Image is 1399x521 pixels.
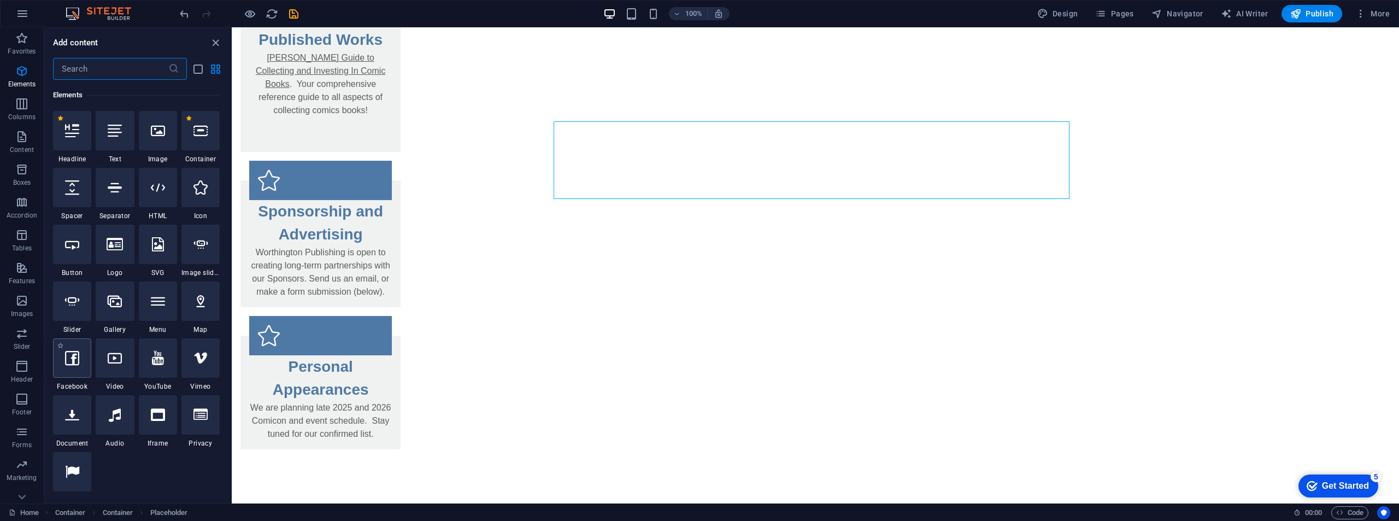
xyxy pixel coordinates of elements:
span: Click to select. Double-click to edit [55,506,86,519]
p: Images [11,309,33,318]
button: grid-view [209,62,222,75]
p: Accordion [7,211,37,220]
span: HTML [139,212,177,220]
span: Headline [53,155,91,163]
a: Click to cancel selection. Double-click to open Pages [9,506,39,519]
h6: Add content [53,36,98,49]
span: Click to select. Double-click to edit [150,506,188,519]
button: Navigator [1147,5,1208,22]
div: 5 [81,2,92,13]
span: Click to select. Double-click to edit [103,506,133,519]
span: Audio [96,439,134,448]
button: Publish [1282,5,1342,22]
button: Pages [1091,5,1138,22]
h6: Elements [53,89,220,102]
span: More [1355,8,1390,19]
div: Gallery [96,282,134,334]
p: Boxes [13,178,31,187]
div: Image [139,111,177,163]
i: On resize automatically adjust zoom level to fit chosen device. [714,9,724,19]
div: Container [181,111,220,163]
span: Button [53,268,91,277]
div: Slider [53,282,91,334]
div: Privacy [181,395,220,448]
span: Remove from favorites [186,115,192,121]
img: Editor Logo [63,7,145,20]
p: Slider [14,342,31,351]
p: Header [11,375,33,384]
span: YouTube [139,382,177,391]
div: Spacer [53,168,91,220]
span: Image [139,155,177,163]
span: SVG [139,268,177,277]
span: Icon [181,212,220,220]
div: Iframe [139,395,177,448]
span: Code [1336,506,1363,519]
p: Favorites [8,47,36,56]
i: Undo: Add element (Ctrl+Z) [178,8,191,20]
p: Content [10,145,34,154]
span: Spacer [53,212,91,220]
span: Privacy [181,439,220,448]
span: Add to favorites [57,343,63,349]
div: Text [96,111,134,163]
div: Design (Ctrl+Alt+Y) [1033,5,1083,22]
button: close panel [209,36,222,49]
span: : [1313,508,1314,517]
div: Video [96,338,134,391]
p: Features [9,277,35,285]
div: HTML [139,168,177,220]
button: AI Writer [1216,5,1273,22]
span: Design [1037,8,1078,19]
div: Menu [139,282,177,334]
span: Navigator [1151,8,1203,19]
div: Facebook [53,338,91,391]
span: Menu [139,325,177,334]
span: AI Writer [1221,8,1268,19]
span: Text [96,155,134,163]
span: Map [181,325,220,334]
h6: Session time [1294,506,1322,519]
p: Tables [12,244,32,253]
div: SVG [139,225,177,277]
span: Document [53,439,91,448]
div: Separator [96,168,134,220]
span: Slider [53,325,91,334]
button: Design [1033,5,1083,22]
button: save [287,7,300,20]
div: Get Started [32,12,79,22]
button: 100% [669,7,708,20]
span: Facebook [53,382,91,391]
input: Search [53,58,168,80]
span: Iframe [139,439,177,448]
span: Video [96,382,134,391]
span: Gallery [96,325,134,334]
div: Get Started 5 items remaining, 0% complete [9,5,89,28]
button: list-view [191,62,204,75]
span: Separator [96,212,134,220]
div: Document [53,395,91,448]
i: Reload page [266,8,278,20]
button: Usercentrics [1377,506,1390,519]
div: Logo [96,225,134,277]
span: Publish [1290,8,1333,19]
button: undo [178,7,191,20]
div: YouTube [139,338,177,391]
div: Image slider [181,225,220,277]
button: More [1351,5,1394,22]
button: reload [265,7,278,20]
h6: 100% [685,7,703,20]
span: Vimeo [181,382,220,391]
span: Image slider [181,268,220,277]
p: Footer [12,408,32,417]
div: Audio [96,395,134,448]
div: Vimeo [181,338,220,391]
nav: breadcrumb [55,506,188,519]
p: Elements [8,80,36,89]
p: Columns [8,113,36,121]
div: Icon [181,168,220,220]
span: 00 00 [1305,506,1322,519]
p: Forms [12,441,32,449]
div: Button [53,225,91,277]
span: Logo [96,268,134,277]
